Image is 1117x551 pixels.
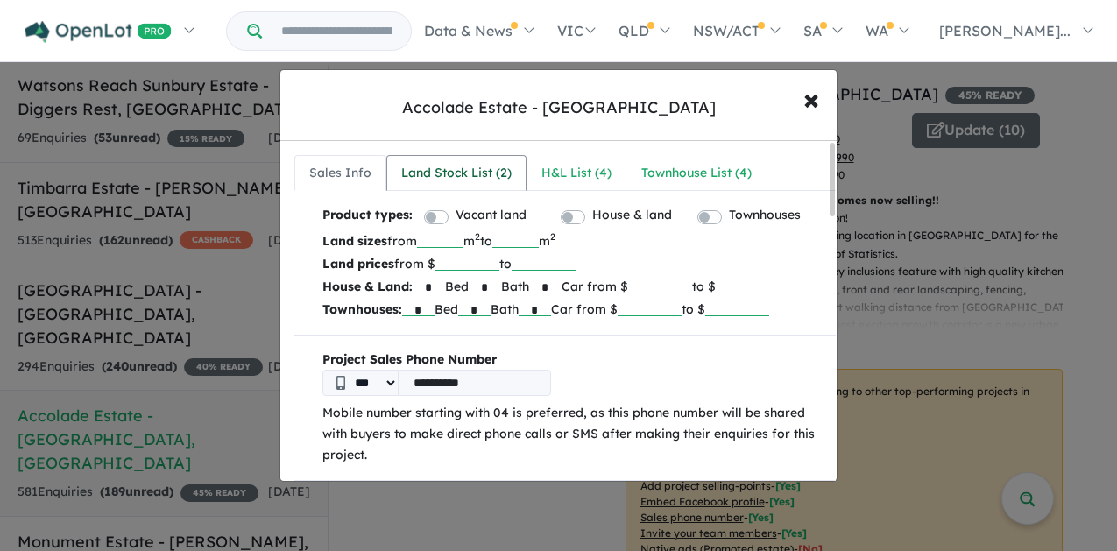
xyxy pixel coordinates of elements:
img: Openlot PRO Logo White [25,21,172,43]
div: Land Stock List ( 2 ) [401,163,512,184]
sup: 2 [475,230,480,243]
img: Phone icon [336,376,345,390]
label: Vacant land [456,205,527,226]
div: Accolade Estate - [GEOGRAPHIC_DATA] [402,96,716,119]
b: House & Land: [322,279,413,294]
div: H&L List ( 4 ) [541,163,612,184]
p: Bed Bath Car from $ to $ [322,275,824,298]
sup: 2 [550,230,555,243]
b: Project Sales Phone Number [322,350,824,371]
span: × [803,80,819,117]
p: from $ to [322,252,824,275]
p: Mobile number starting with 04 is preferred, as this phone number will be shared with buyers to m... [322,403,824,465]
label: House & land [592,205,672,226]
input: Try estate name, suburb, builder or developer [265,12,407,50]
b: Townhouses: [322,301,402,317]
div: Townhouse List ( 4 ) [641,163,752,184]
b: Land prices [322,256,394,272]
div: Sales Info [309,163,371,184]
b: Product types: [322,205,413,229]
p: Bed Bath Car from $ to $ [322,298,824,321]
span: [PERSON_NAME]... [939,22,1071,39]
p: from m to m [322,230,824,252]
b: Land sizes [322,233,387,249]
label: Townhouses [729,205,801,226]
